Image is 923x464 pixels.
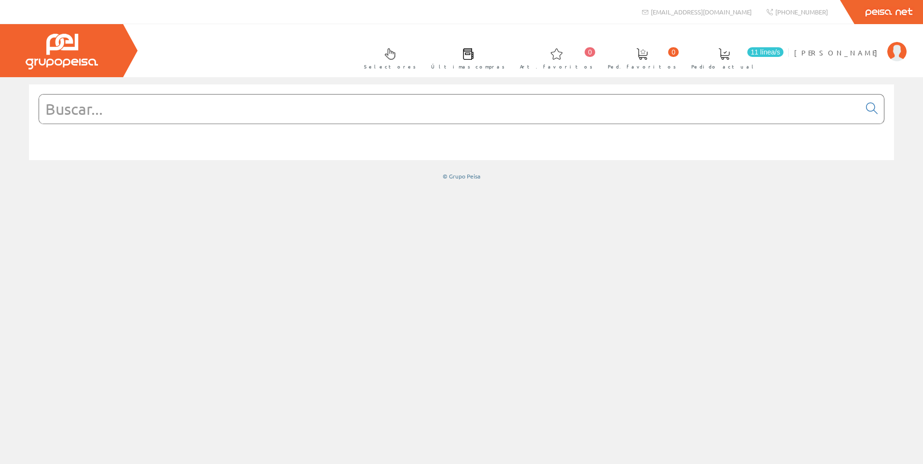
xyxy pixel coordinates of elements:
span: Art. favoritos [520,62,593,71]
img: Grupo Peisa [26,34,98,69]
span: 11 línea/s [747,47,783,57]
span: 0 [585,47,595,57]
span: 0 [668,47,679,57]
div: © Grupo Peisa [29,172,894,180]
span: Pedido actual [691,62,757,71]
span: Últimas compras [431,62,505,71]
span: [PHONE_NUMBER] [775,8,828,16]
input: Buscar... [39,95,860,123]
span: [PERSON_NAME] [794,48,882,57]
a: Últimas compras [421,40,510,75]
span: Ped. favoritos [608,62,676,71]
a: Selectores [354,40,421,75]
span: [EMAIL_ADDRESS][DOMAIN_NAME] [651,8,752,16]
span: Selectores [364,62,416,71]
a: [PERSON_NAME] [794,40,907,49]
a: 11 línea/s Pedido actual [682,40,786,75]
